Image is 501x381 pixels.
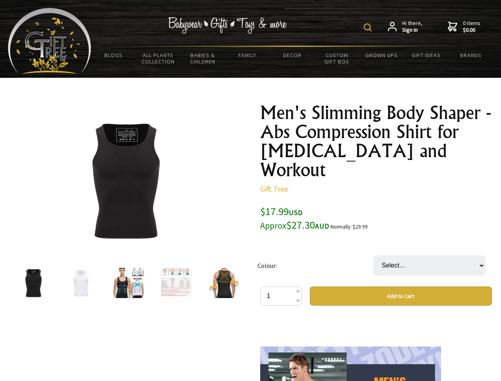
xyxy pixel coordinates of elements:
span: $17.99 $27.30 [260,205,329,231]
img: Men's Slimming Body Shaper - Abs Compression Shirt for Gynecomastia and Workout [113,268,144,298]
a: Family [225,47,270,63]
img: Men's Slimming Body Shaper - Abs Compression Shirt for Gynecomastia and Workout [161,268,191,298]
img: Men's Slimming Body Shaper - Abs Compression Shirt for Gynecomastia and Workout [18,268,48,298]
h1: Men's Slimming Body Shaper - Abs Compression Shirt for [MEDICAL_DATA] and Workout [260,103,492,179]
a: Hi there,Sign in [388,20,422,34]
strong: Sign in [402,27,422,34]
a: Decor [270,47,315,63]
a: BLOGS [91,47,136,63]
span: USD [289,208,303,217]
span: Hi there, [402,20,422,34]
img: Men's Slimming Body Shaper - Abs Compression Shirt for Gynecomastia and Workout [66,268,96,298]
a: All Plants Collection [136,47,181,70]
small: Approx [260,220,286,231]
a: Babies & Children [180,47,225,70]
a: Custom Gift Box [315,47,359,70]
span: 0 items [463,19,480,34]
img: product search [364,23,372,31]
a: Gift Ideas [404,47,449,63]
a: Brands [449,47,493,63]
strong: $0.00 [463,27,480,34]
td: Colour: [257,244,373,287]
img: Men's Slimming Body Shaper - Abs Compression Shirt for Gynecomastia and Workout [209,268,239,298]
a: Grown Ups [359,47,404,63]
small: Normally: $29.99 [330,223,368,230]
span: AUD [315,221,329,231]
a: 0 items$0.00 [448,20,480,34]
a: Gift Tree [260,184,288,194]
img: Babywear - Gifts - Toys & more [168,17,287,34]
button: Add to Cart [310,287,492,306]
img: Men's Slimming Body Shaper - Abs Compression Shirt for Gynecomastia and Workout [63,119,187,242]
img: Babyware - Gifts - Toys and more... [8,8,91,74]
